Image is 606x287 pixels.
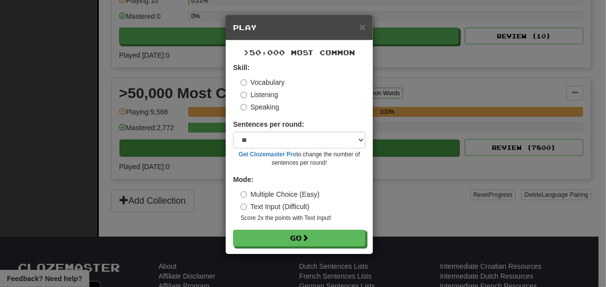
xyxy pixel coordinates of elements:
label: Vocabulary [241,77,284,87]
input: Vocabulary [241,79,247,86]
small: Score 2x the points with Text Input ! [241,214,365,222]
strong: Skill: [233,64,249,72]
h5: Play [233,23,365,33]
small: to change the number of sentences per round! [233,150,365,167]
label: Sentences per round: [233,119,304,129]
input: Multiple Choice (Easy) [241,191,247,198]
label: Speaking [241,102,279,112]
input: Speaking [241,104,247,110]
span: × [360,21,365,33]
strong: Mode: [233,176,253,183]
input: Text Input (Difficult) [241,204,247,210]
button: Close [360,22,365,32]
a: Get Clozemaster Pro [239,151,296,158]
label: Listening [241,90,278,100]
label: Multiple Choice (Easy) [241,189,320,199]
label: Text Input (Difficult) [241,202,310,212]
input: Listening [241,92,247,98]
button: Go [233,230,365,247]
span: >50,000 Most Common [243,48,355,57]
